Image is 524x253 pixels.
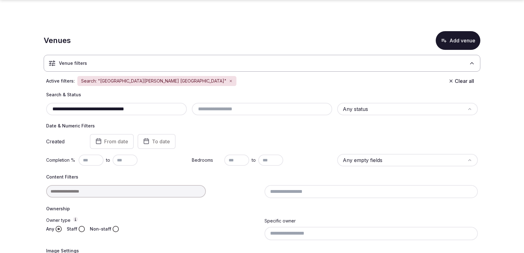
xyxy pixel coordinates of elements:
label: Staff [67,226,77,232]
label: Created [46,139,81,144]
button: Clear all [445,75,478,87]
span: From date [104,138,128,145]
label: Bedrooms [192,157,222,163]
span: Search: "[GEOGRAPHIC_DATA][PERSON_NAME] [GEOGRAPHIC_DATA]" [81,78,226,84]
label: Specific owner [264,218,296,223]
span: Active filters: [46,78,75,84]
span: to [252,157,256,163]
button: From date [90,134,134,149]
button: To date [138,134,176,149]
label: Non-staff [90,226,111,232]
span: to [106,157,110,163]
h1: Venues [44,35,71,46]
label: Owner type [46,217,260,223]
h4: Date & Numeric Filters [46,123,478,129]
span: To date [152,138,170,145]
h4: Ownership [46,206,478,212]
h4: Search & Status [46,92,478,98]
h3: Venue filters [59,60,87,66]
button: Owner type [73,217,78,222]
label: Completion % [46,157,76,163]
button: Add venue [436,31,480,50]
h4: Content Filters [46,174,478,180]
label: Any [46,226,54,232]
